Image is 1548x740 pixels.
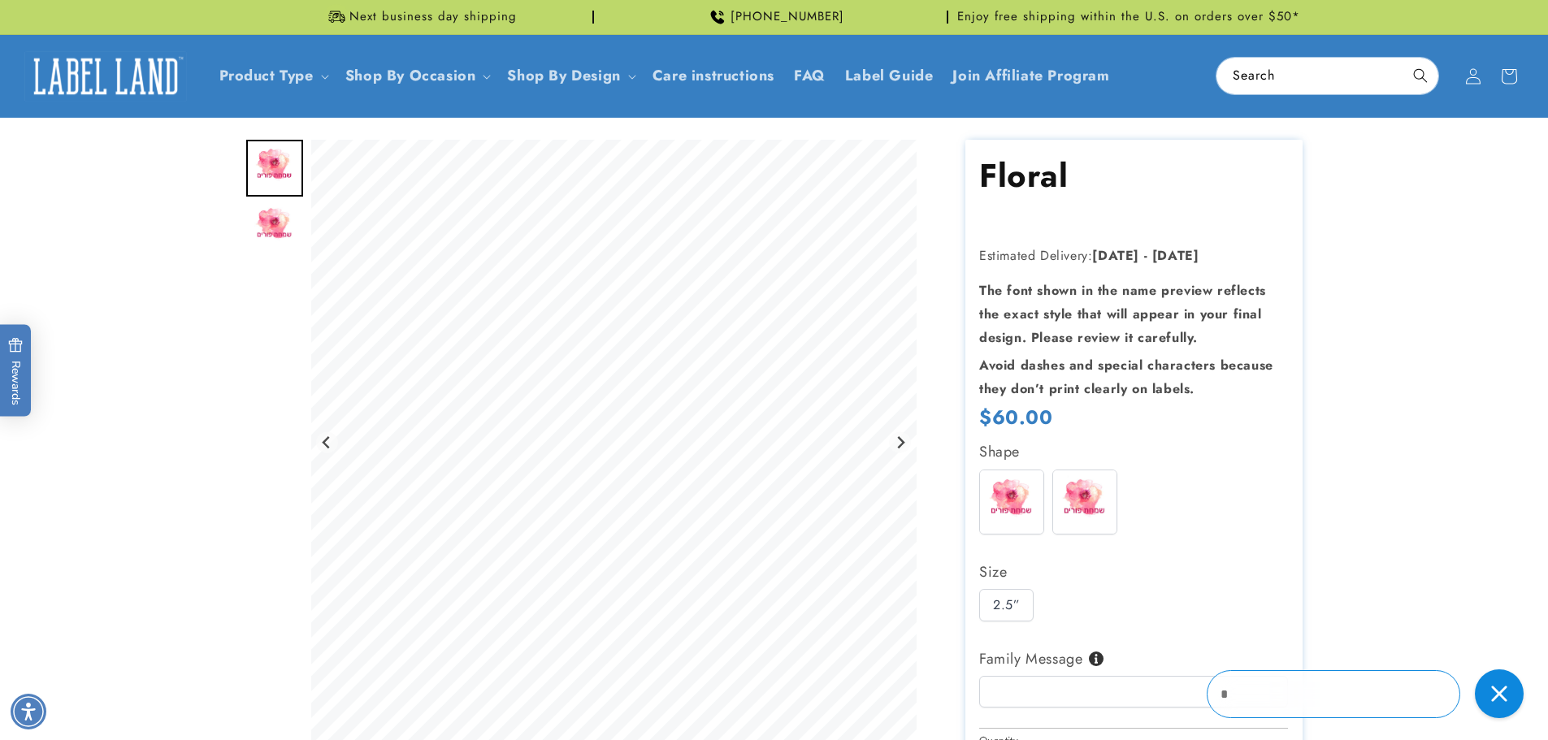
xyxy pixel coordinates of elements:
span: Care instructions [653,67,774,85]
img: Floral - Label Land [246,199,303,256]
strong: The font shown in the name preview reflects the exact style that will appear in your final design... [979,281,1266,347]
iframe: Gorgias Floating Chat [1207,664,1532,724]
summary: Shop By Design [497,57,642,95]
button: Search [1403,58,1438,93]
a: FAQ [784,57,835,95]
strong: Avoid dashes and special characters because they don’t print clearly on labels. [979,356,1273,398]
span: $60.00 [979,405,1053,430]
a: Product Type [219,65,314,86]
summary: Product Type [210,57,336,95]
div: Go to slide 2 [246,199,303,256]
div: Accessibility Menu [11,694,46,729]
span: Join Affiliate Program [952,67,1109,85]
div: 2.5” [979,589,1034,621]
strong: [DATE] [1092,246,1139,265]
button: Go to last slide [316,431,338,453]
span: Enjoy free shipping within the U.S. on orders over $50* [957,9,1300,25]
span: Rewards [8,337,24,405]
p: Estimated Delivery: [979,245,1288,268]
strong: [DATE] [1152,246,1199,265]
a: Care instructions [643,57,784,95]
span: FAQ [794,67,826,85]
a: Join Affiliate Program [943,57,1119,95]
span: Label Guide [845,67,934,85]
img: Floral - Label Land [246,140,303,197]
span: Shop By Occasion [345,67,476,85]
div: Size [979,559,1288,585]
span: Next business day shipping [349,9,517,25]
img: Circle [980,470,1043,534]
div: Go to slide 1 [246,140,303,197]
iframe: Sign Up via Text for Offers [13,610,206,659]
strong: - [1144,246,1148,265]
span: [PHONE_NUMBER] [731,9,844,25]
label: Family Message [979,646,1288,672]
img: Label Land [24,51,187,102]
a: Label Guide [835,57,943,95]
a: Label Land [19,45,193,107]
button: Next slide [889,431,911,453]
h1: Floral [979,154,1288,197]
img: Square [1053,470,1117,534]
summary: Shop By Occasion [336,57,498,95]
div: Shape [979,439,1288,465]
a: Shop By Design [507,65,620,86]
